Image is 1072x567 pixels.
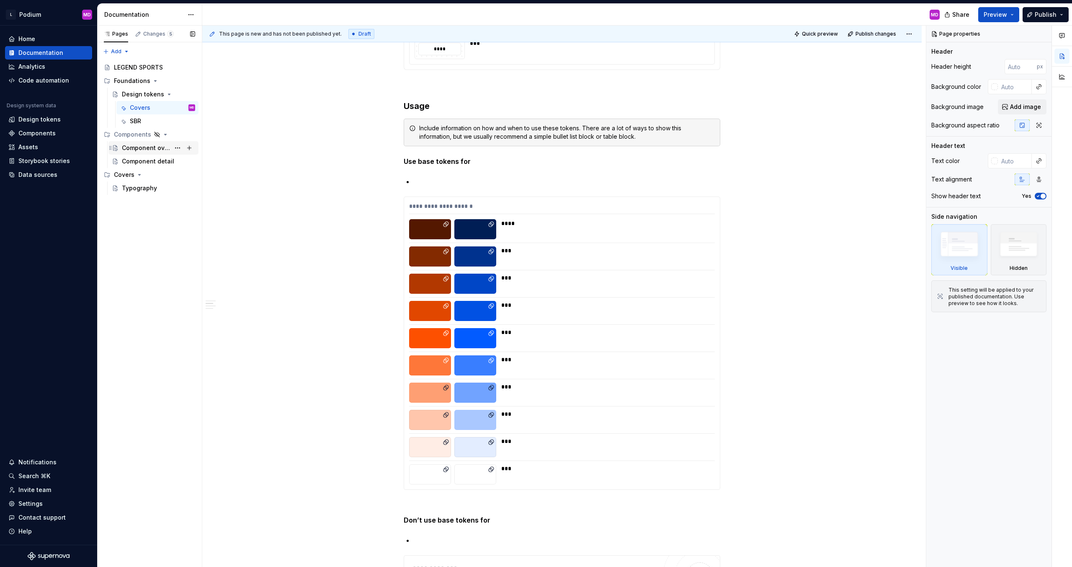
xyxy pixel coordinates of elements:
input: Auto [998,79,1032,94]
h3: Usage [404,100,720,112]
a: Documentation [5,46,92,60]
button: Publish [1023,7,1069,22]
div: MD [931,11,938,18]
div: This setting will be applied to your published documentation. Use preview to see how it looks. [948,287,1041,307]
div: Component overview [122,144,170,152]
a: Component detail [108,155,198,168]
div: Code automation [18,76,69,85]
a: Design tokens [108,88,198,101]
a: Storybook stories [5,154,92,168]
div: Design system data [7,102,56,109]
div: MD [83,11,91,18]
span: Quick preview [802,31,838,37]
div: Search ⌘K [18,472,50,480]
div: Contact support [18,513,66,522]
div: Design tokens [18,115,61,124]
strong: Use base tokens for [404,157,471,166]
div: Covers [114,171,134,179]
div: Analytics [18,62,45,71]
div: Show header text [931,192,981,200]
div: Storybook stories [18,157,70,165]
div: Components [100,128,198,141]
button: LPodiumMD [2,5,95,23]
div: Changes [143,31,174,37]
div: Typography [122,184,157,192]
div: Design tokens [122,90,164,98]
button: Help [5,525,92,538]
button: Notifications [5,456,92,469]
div: MD [190,104,194,112]
div: Background color [931,83,981,91]
div: Covers [130,104,150,112]
a: Code automation [5,74,92,87]
span: Publish changes [856,31,896,37]
a: Components [5,127,92,140]
span: This page is new and has not been published yet. [219,31,342,37]
div: Invite team [18,486,51,494]
div: Page tree [100,61,198,195]
p: px [1037,63,1043,70]
a: CoversMD [116,101,198,114]
span: 5 [167,31,174,37]
button: Add image [998,99,1046,114]
div: LEGEND SPORTS [114,63,163,72]
div: Covers [100,168,198,181]
a: Component overview [108,141,198,155]
button: Preview [978,7,1019,22]
span: Preview [984,10,1007,19]
button: Add [100,46,132,57]
div: Text color [931,157,960,165]
svg: Supernova Logo [28,552,70,560]
div: Assets [18,143,38,151]
div: Foundations [100,74,198,88]
div: SBR [130,117,141,125]
div: Pages [104,31,128,37]
span: Draft [358,31,371,37]
div: Documentation [104,10,183,19]
button: Quick preview [791,28,842,40]
div: Header [931,47,953,56]
span: Share [952,10,969,19]
div: Components [114,130,151,139]
div: Header text [931,142,965,150]
div: Hidden [991,224,1047,275]
div: Component detail [122,157,174,166]
div: Home [18,35,35,43]
div: Background image [931,103,984,111]
a: Settings [5,497,92,510]
div: Help [18,527,32,536]
button: Share [940,7,975,22]
div: Foundations [114,77,150,85]
div: Settings [18,500,43,508]
button: Publish changes [845,28,900,40]
span: Add [111,48,121,55]
a: Design tokens [5,113,92,126]
input: Auto [998,153,1032,168]
div: Visible [951,265,968,272]
span: Add image [1010,103,1041,111]
input: Auto [1005,59,1037,74]
div: Include information on how and when to use these tokens. There are a lot of ways to show this inf... [419,124,715,141]
a: SBR [116,114,198,128]
label: Yes [1022,193,1031,199]
div: Text alignment [931,175,972,184]
a: Analytics [5,60,92,73]
span: Publish [1035,10,1057,19]
div: Documentation [18,49,63,57]
div: Visible [931,224,987,275]
div: Header height [931,62,971,71]
a: Data sources [5,168,92,181]
div: L [6,10,16,20]
a: Invite team [5,483,92,497]
a: Assets [5,140,92,154]
a: Typography [108,181,198,195]
strong: Don’t use base tokens for [404,516,490,524]
button: Search ⌘K [5,469,92,483]
div: Hidden [1010,265,1028,272]
div: Side navigation [931,212,977,221]
div: Data sources [18,171,57,179]
div: Podium [19,10,41,19]
div: Background aspect ratio [931,121,1000,129]
a: LEGEND SPORTS [100,61,198,74]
